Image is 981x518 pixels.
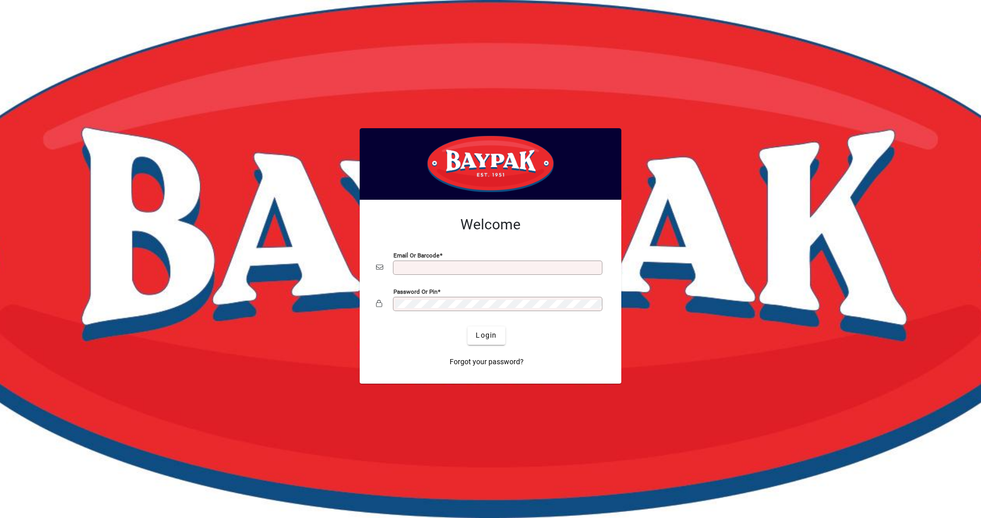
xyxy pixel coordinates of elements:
[476,330,497,341] span: Login
[468,326,505,345] button: Login
[446,353,528,371] a: Forgot your password?
[450,357,524,367] span: Forgot your password?
[393,288,437,295] mat-label: Password or Pin
[376,216,605,233] h2: Welcome
[393,251,439,258] mat-label: Email or Barcode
